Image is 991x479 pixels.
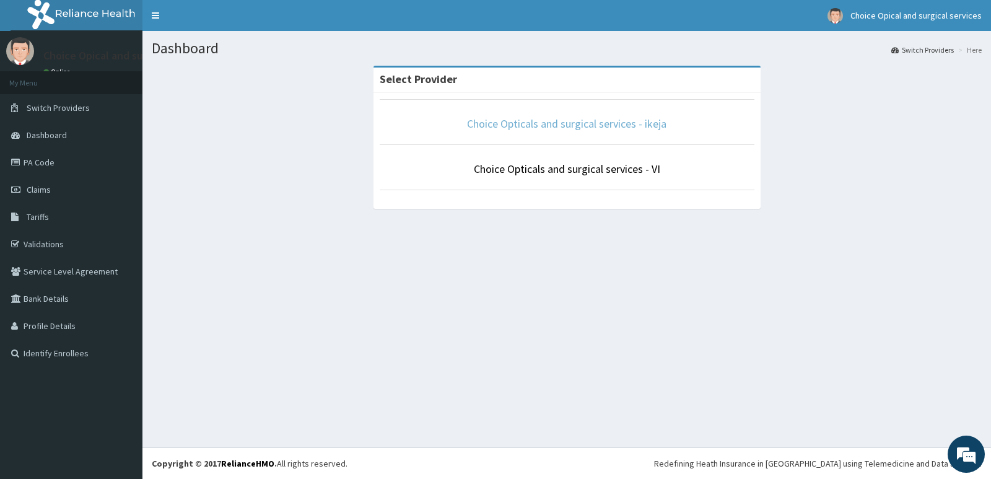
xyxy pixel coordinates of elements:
[6,37,34,65] img: User Image
[467,116,666,131] a: Choice Opticals and surgical services - ikeja
[827,8,843,24] img: User Image
[27,184,51,195] span: Claims
[27,130,67,141] span: Dashboard
[850,10,982,21] span: Choice Opical and surgical services
[221,458,274,469] a: RelianceHMO
[891,45,954,55] a: Switch Providers
[43,68,73,76] a: Online
[152,458,277,469] strong: Copyright © 2017 .
[654,457,982,470] div: Redefining Heath Insurance in [GEOGRAPHIC_DATA] using Telemedicine and Data Science!
[380,72,457,86] strong: Select Provider
[43,50,211,61] p: Choice Opical and surgical services
[27,102,90,113] span: Switch Providers
[474,162,660,176] a: Choice Opticals and surgical services - VI
[27,211,49,222] span: Tariffs
[955,45,982,55] li: Here
[142,447,991,479] footer: All rights reserved.
[152,40,982,56] h1: Dashboard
